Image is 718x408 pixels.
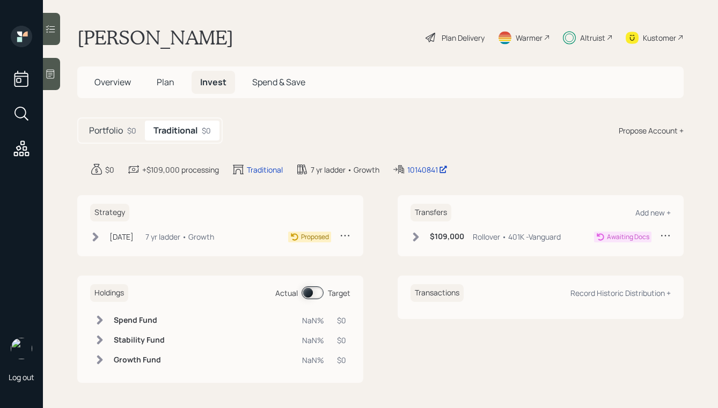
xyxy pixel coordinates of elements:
[337,335,346,346] div: $0
[202,125,211,136] div: $0
[643,32,676,43] div: Kustomer
[247,164,283,175] div: Traditional
[635,207,671,218] div: Add new +
[153,125,197,136] h5: Traditional
[301,232,329,242] div: Proposed
[200,76,226,88] span: Invest
[109,231,134,242] div: [DATE]
[302,315,324,326] div: NaN%
[114,355,165,365] h6: Growth Fund
[607,232,649,242] div: Awaiting Docs
[145,231,214,242] div: 7 yr ladder • Growth
[337,354,346,366] div: $0
[11,338,32,359] img: aleksandra-headshot.png
[619,125,684,136] div: Propose Account +
[157,76,174,88] span: Plan
[430,232,464,241] h6: $109,000
[411,284,464,302] h6: Transactions
[105,164,114,175] div: $0
[127,125,136,136] div: $0
[252,76,305,88] span: Spend & Save
[337,315,346,326] div: $0
[311,164,379,175] div: 7 yr ladder • Growth
[9,372,34,382] div: Log out
[411,204,451,221] h6: Transfers
[89,125,123,136] h5: Portfolio
[302,354,324,366] div: NaN%
[90,284,128,302] h6: Holdings
[94,76,131,88] span: Overview
[114,336,165,345] h6: Stability Fund
[302,335,324,346] div: NaN%
[275,287,298,299] div: Actual
[114,316,165,325] h6: Spend Fund
[570,288,671,298] div: Record Historic Distribution +
[516,32,543,43] div: Warmer
[142,164,219,175] div: +$109,000 processing
[580,32,605,43] div: Altruist
[407,164,448,175] div: 10140841
[77,26,233,49] h1: [PERSON_NAME]
[442,32,485,43] div: Plan Delivery
[473,231,561,242] div: Rollover • 401K -Vanguard
[328,287,350,299] div: Target
[90,204,129,221] h6: Strategy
